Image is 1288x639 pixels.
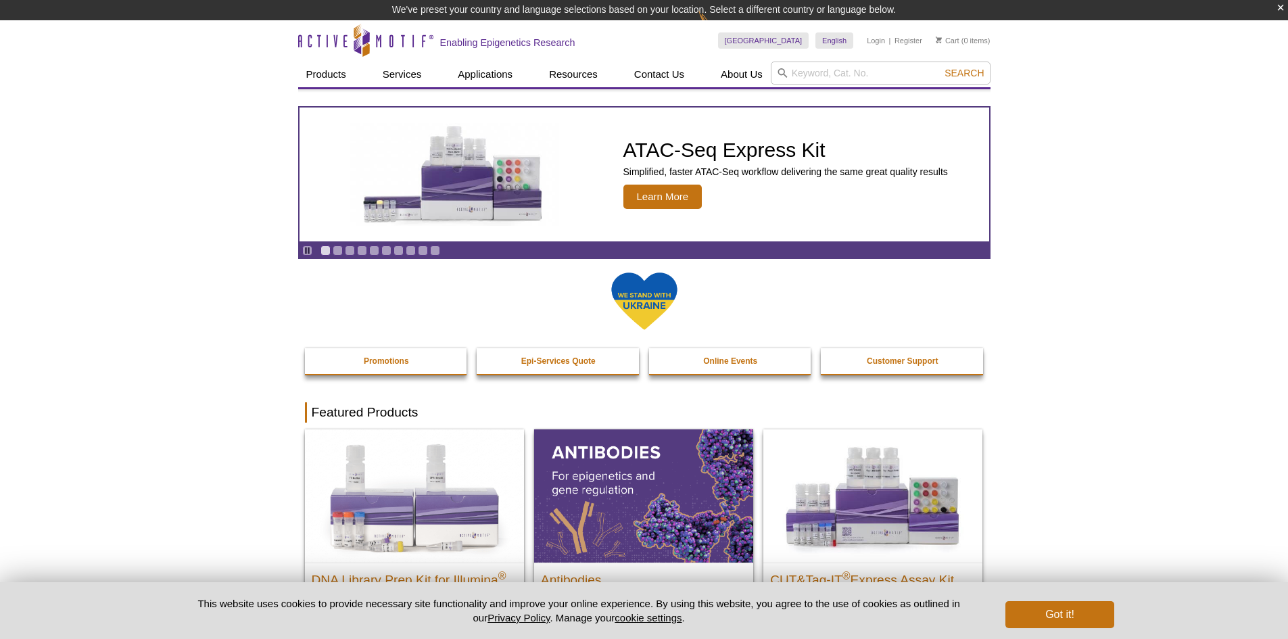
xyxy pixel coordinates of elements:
a: CUT&Tag-IT® Express Assay Kit CUT&Tag-IT®Express Assay Kit Less variable and higher-throughput ge... [763,429,982,634]
p: Simplified, faster ATAC-Seq workflow delivering the same great quality results [623,166,948,178]
img: Your Cart [936,37,942,43]
article: ATAC-Seq Express Kit [300,108,989,241]
strong: Online Events [703,356,757,366]
a: Go to slide 4 [357,245,367,256]
a: Go to slide 2 [333,245,343,256]
a: Applications [450,62,521,87]
a: [GEOGRAPHIC_DATA] [718,32,809,49]
a: Go to slide 10 [430,245,440,256]
a: Products [298,62,354,87]
a: Customer Support [821,348,984,374]
h2: Antibodies [541,567,746,587]
img: All Antibodies [534,429,753,562]
input: Keyword, Cat. No. [771,62,991,85]
img: ATAC-Seq Express Kit [343,123,566,226]
h2: CUT&Tag-IT Express Assay Kit [770,567,976,587]
a: Register [895,36,922,45]
span: Learn More [623,185,702,209]
sup: ® [498,569,506,581]
a: Go to slide 3 [345,245,355,256]
img: We Stand With Ukraine [611,271,678,331]
a: Services [375,62,430,87]
a: ATAC-Seq Express Kit ATAC-Seq Express Kit Simplified, faster ATAC-Seq workflow delivering the sam... [300,108,989,241]
h2: ATAC-Seq Express Kit [623,140,948,160]
strong: Epi-Services Quote [521,356,596,366]
a: Promotions [305,348,469,374]
h2: DNA Library Prep Kit for Illumina [312,567,517,587]
strong: Customer Support [867,356,938,366]
img: Change Here [698,10,734,42]
a: Go to slide 9 [418,245,428,256]
li: | [889,32,891,49]
a: Cart [936,36,959,45]
h2: Enabling Epigenetics Research [440,37,575,49]
a: Contact Us [626,62,692,87]
a: Toggle autoplay [302,245,312,256]
button: Search [940,67,988,79]
span: Search [945,68,984,78]
a: Login [867,36,885,45]
a: Go to slide 5 [369,245,379,256]
a: Epi-Services Quote [477,348,640,374]
li: (0 items) [936,32,991,49]
a: About Us [713,62,771,87]
sup: ® [842,569,851,581]
strong: Promotions [364,356,409,366]
a: Go to slide 1 [320,245,331,256]
button: cookie settings [615,612,682,623]
a: Resources [541,62,606,87]
a: Privacy Policy [487,612,550,623]
a: Online Events [649,348,813,374]
img: CUT&Tag-IT® Express Assay Kit [763,429,982,562]
a: Go to slide 8 [406,245,416,256]
a: English [815,32,853,49]
a: All Antibodies Antibodies Application-tested antibodies for ChIP, CUT&Tag, and CUT&RUN. [534,429,753,634]
a: Go to slide 7 [393,245,404,256]
button: Got it! [1005,601,1114,628]
h2: Featured Products [305,402,984,423]
a: Go to slide 6 [381,245,391,256]
p: This website uses cookies to provide necessary site functionality and improve your online experie... [174,596,984,625]
img: DNA Library Prep Kit for Illumina [305,429,524,562]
